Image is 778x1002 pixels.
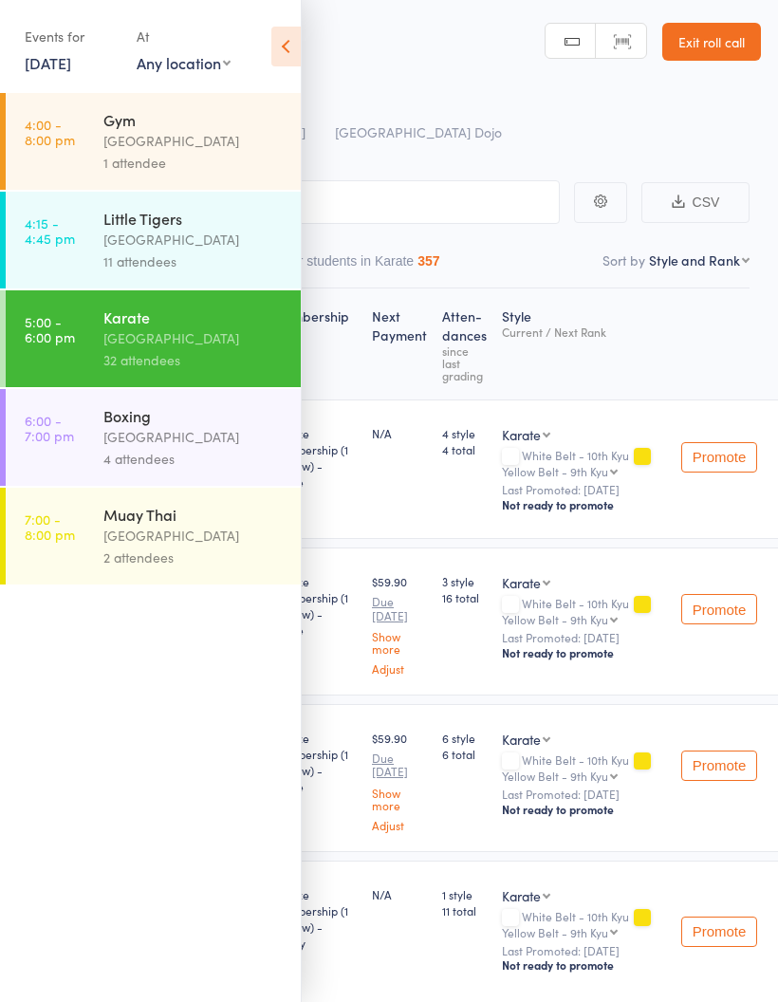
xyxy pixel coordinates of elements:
[502,425,541,444] div: Karate
[271,886,357,951] div: Bronze Membership (1 Day pw) - Family
[103,109,285,130] div: Gym
[502,325,666,338] div: Current / Next Rank
[502,730,541,749] div: Karate
[372,595,427,622] small: Due [DATE]
[442,746,487,762] span: 6 total
[271,730,357,794] div: Bronze Membership (1 Day pw) - Single
[103,426,285,448] div: [GEOGRAPHIC_DATA]
[681,917,757,947] button: Promote
[442,730,487,746] span: 6 style
[103,306,285,327] div: Karate
[364,297,435,391] div: Next Payment
[502,449,666,477] div: White Belt - 10th Kyu
[103,152,285,174] div: 1 attendee
[502,886,541,905] div: Karate
[502,770,608,782] div: Yellow Belt - 9th Kyu
[335,122,502,141] span: [GEOGRAPHIC_DATA] Dojo
[25,117,75,147] time: 4:00 - 8:00 pm
[641,182,750,223] button: CSV
[442,441,487,457] span: 4 total
[442,573,487,589] span: 3 style
[502,483,666,496] small: Last Promoted: [DATE]
[25,21,118,52] div: Events for
[662,23,761,61] a: Exit roll call
[502,910,666,938] div: White Belt - 10th Kyu
[25,511,75,542] time: 7:00 - 8:00 pm
[103,208,285,229] div: Little Tigers
[502,465,608,477] div: Yellow Belt - 9th Kyu
[372,425,427,441] div: N/A
[442,425,487,441] span: 4 style
[502,497,666,512] div: Not ready to promote
[681,594,757,624] button: Promote
[602,250,645,269] label: Sort by
[25,413,74,443] time: 6:00 - 7:00 pm
[442,886,487,902] span: 1 style
[372,662,427,675] a: Adjust
[25,314,75,344] time: 5:00 - 6:00 pm
[372,630,427,655] a: Show more
[103,349,285,371] div: 32 attendees
[649,250,740,269] div: Style and Rank
[137,21,231,52] div: At
[417,253,439,269] div: 357
[494,297,674,391] div: Style
[502,926,608,938] div: Yellow Belt - 9th Kyu
[103,405,285,426] div: Boxing
[271,425,357,490] div: Bronze Membership (1 Day pw) - Single
[103,250,285,272] div: 11 attendees
[502,631,666,644] small: Last Promoted: [DATE]
[435,297,494,391] div: Atten­dances
[372,787,427,811] a: Show more
[681,751,757,781] button: Promote
[502,597,666,625] div: White Belt - 10th Kyu
[6,93,301,190] a: 4:00 -8:00 pmGym[GEOGRAPHIC_DATA]1 attendee
[681,442,757,473] button: Promote
[264,297,364,391] div: Membership
[103,327,285,349] div: [GEOGRAPHIC_DATA]
[502,613,608,625] div: Yellow Belt - 9th Kyu
[6,389,301,486] a: 6:00 -7:00 pmBoxing[GEOGRAPHIC_DATA]4 attendees
[6,290,301,387] a: 5:00 -6:00 pmKarate[GEOGRAPHIC_DATA]32 attendees
[502,944,666,957] small: Last Promoted: [DATE]
[6,488,301,584] a: 7:00 -8:00 pmMuay Thai[GEOGRAPHIC_DATA]2 attendees
[103,525,285,547] div: [GEOGRAPHIC_DATA]
[502,957,666,973] div: Not ready to promote
[103,504,285,525] div: Muay Thai
[502,573,541,592] div: Karate
[502,753,666,782] div: White Belt - 10th Kyu
[25,215,75,246] time: 4:15 - 4:45 pm
[269,244,439,288] button: Other students in Karate357
[137,52,231,73] div: Any location
[442,902,487,918] span: 11 total
[502,788,666,801] small: Last Promoted: [DATE]
[372,819,427,831] a: Adjust
[103,229,285,250] div: [GEOGRAPHIC_DATA]
[372,573,427,675] div: $59.90
[442,344,487,381] div: since last grading
[372,886,427,902] div: N/A
[442,589,487,605] span: 16 total
[372,730,427,831] div: $59.90
[502,802,666,817] div: Not ready to promote
[103,547,285,568] div: 2 attendees
[271,573,357,638] div: Bronze Membership (1 Day pw) - Single
[25,52,71,73] a: [DATE]
[6,192,301,288] a: 4:15 -4:45 pmLittle Tigers[GEOGRAPHIC_DATA]11 attendees
[103,448,285,470] div: 4 attendees
[502,645,666,660] div: Not ready to promote
[372,751,427,779] small: Due [DATE]
[103,130,285,152] div: [GEOGRAPHIC_DATA]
